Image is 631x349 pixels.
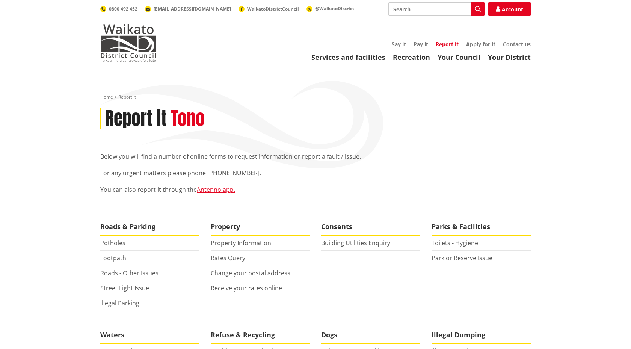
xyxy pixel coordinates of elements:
span: @WaikatoDistrict [315,5,354,12]
span: Illegal Dumping [432,326,531,344]
a: Your District [488,53,531,62]
h2: Tono [171,108,205,130]
a: Roads - Other Issues [100,269,159,277]
nav: breadcrumb [100,94,531,100]
a: Potholes [100,239,125,247]
span: 0800 492 452 [109,6,137,12]
a: Report it [436,41,459,49]
a: Home [100,94,113,100]
span: Parks & Facilities [432,218,531,235]
a: Toilets - Hygiene [432,239,478,247]
a: 0800 492 452 [100,6,137,12]
span: Dogs [321,326,420,344]
a: Rates Query [211,254,245,262]
a: Change your postal address [211,269,290,277]
a: Pay it [414,41,428,48]
a: Account [488,2,531,16]
a: Say it [392,41,406,48]
a: Your Council [438,53,480,62]
a: Services and facilities [311,53,385,62]
span: Report it [118,94,136,100]
a: WaikatoDistrictCouncil [239,6,299,12]
span: WaikatoDistrictCouncil [247,6,299,12]
a: Property Information [211,239,271,247]
input: Search input [388,2,485,16]
h1: Report it [105,108,167,130]
img: Waikato District Council - Te Kaunihera aa Takiwaa o Waikato [100,24,157,62]
a: Park or Reserve Issue [432,254,492,262]
p: Below you will find a number of online forms to request information or report a fault / issue. [100,152,531,161]
a: Recreation [393,53,430,62]
a: Building Utilities Enquiry [321,239,390,247]
a: Street Light Issue [100,284,149,292]
p: For any urgent matters please phone [PHONE_NUMBER]. [100,168,531,178]
a: [EMAIL_ADDRESS][DOMAIN_NAME] [145,6,231,12]
a: Footpath [100,254,126,262]
a: Receive your rates online [211,284,282,292]
a: Illegal Parking [100,299,139,307]
span: Roads & Parking [100,218,199,235]
a: Antenno app. [197,185,235,194]
span: [EMAIL_ADDRESS][DOMAIN_NAME] [154,6,231,12]
span: Consents [321,218,420,235]
a: Contact us [503,41,531,48]
a: @WaikatoDistrict [306,5,354,12]
p: You can also report it through the [100,185,531,194]
span: Waters [100,326,199,344]
span: Refuse & Recycling [211,326,310,344]
span: Property [211,218,310,235]
a: Apply for it [466,41,495,48]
